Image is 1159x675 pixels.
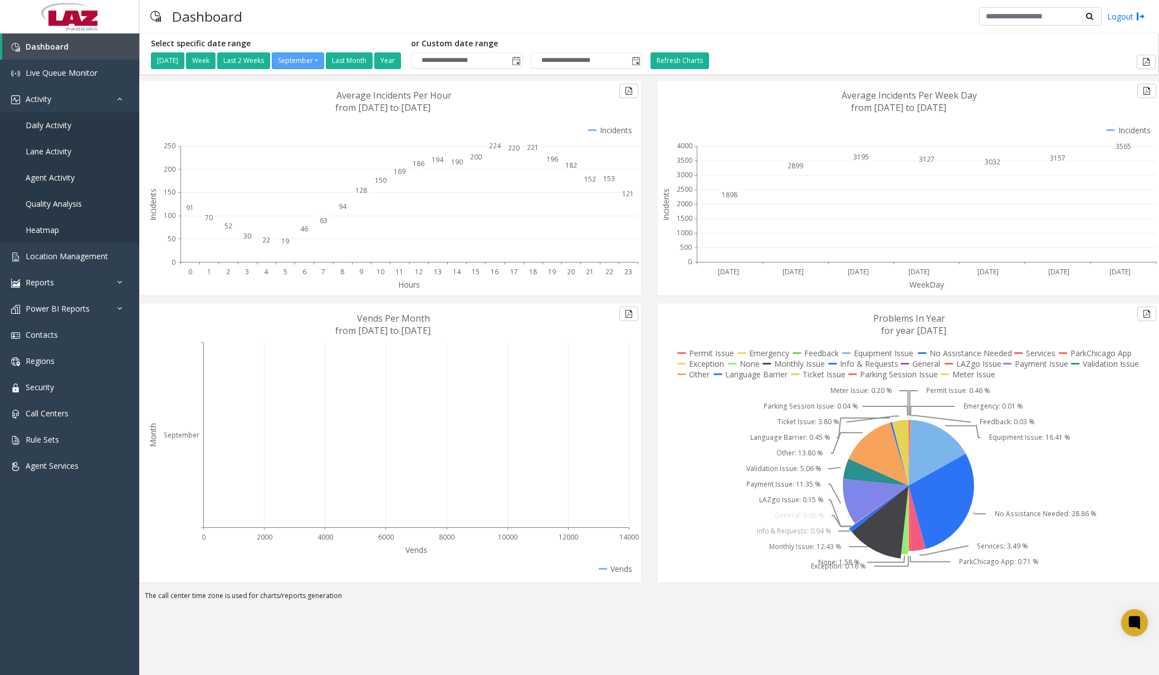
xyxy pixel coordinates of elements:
span: Location Management [26,251,108,261]
text: Emergency: 0.01 % [963,402,1023,411]
text: Monthly Issue: 12.43 % [769,542,842,552]
text: 22 [605,267,613,276]
text: Incidents [661,188,671,221]
text: Hours [398,279,420,290]
text: 150 [375,176,387,185]
text: 4000 [677,141,692,150]
text: Parking Session Issue: 0.04 % [764,402,858,411]
text: 194 [432,155,444,164]
text: 0 [188,267,192,276]
span: Heatmap [26,225,59,235]
text: 13 [434,267,442,276]
text: WeekDay [909,279,945,290]
span: Quality Analysis [26,198,82,209]
text: 2 [226,267,230,276]
text: 153 [603,174,615,183]
text: [DATE] [1048,267,1069,276]
text: 6000 [378,532,394,542]
text: 200 [164,164,175,174]
text: 23 [624,267,632,276]
text: 3000 [677,170,692,179]
text: Equipment Issue: 16.41 % [989,433,1070,443]
span: Dashboard [26,41,69,52]
span: Live Queue Monitor [26,67,97,78]
span: Lane Activity [26,146,71,157]
img: 'icon' [11,436,20,445]
text: 8 [340,267,344,276]
button: Export to pdf [1137,307,1156,321]
text: 10 [376,267,384,276]
span: Power BI Reports [26,303,90,314]
span: Contacts [26,329,58,340]
a: Dashboard [2,33,139,60]
span: Agent Activity [26,172,75,183]
text: 12 [415,267,423,276]
text: 6 [302,267,306,276]
text: 4 [264,267,268,276]
img: 'icon' [11,462,20,471]
span: Reports [26,277,54,288]
text: Services: 3.49 % [977,542,1028,551]
h5: Select specific date range [151,39,403,48]
text: Info & Requests: 0.94 % [756,527,832,536]
text: 46 [300,224,308,234]
button: Refresh Charts [651,52,709,69]
span: Activity [26,94,51,104]
text: Exception: 0.16 % [811,562,866,571]
text: 5 [283,267,287,276]
text: 221 [527,143,539,152]
img: 'icon' [11,357,20,366]
text: 22 [262,235,270,245]
text: 100 [164,211,175,220]
text: 182 [565,161,577,170]
text: 1 [207,267,211,276]
text: Permit Issue: 0.46 % [926,386,990,396]
text: 1000 [677,228,692,237]
img: 'icon' [11,305,20,314]
text: 121 [622,189,634,198]
text: 3 [245,267,249,276]
text: 20 [567,267,575,276]
div: The call center time zone is used for charts/reports generation [139,591,1159,606]
span: Rule Sets [26,434,59,445]
text: LAZgo Issue: 0.15 % [759,496,824,505]
h3: Dashboard [167,3,248,30]
text: Feedback: 0.03 % [979,417,1034,427]
button: Week [186,52,216,69]
text: 17 [510,267,518,276]
text: 169 [394,167,405,176]
text: 4000 [317,532,333,542]
text: No Assistance Needed: 28.86 % [995,509,1097,519]
text: Ticket Issue: 3.80 % [777,417,839,427]
span: Agent Services [26,460,79,471]
text: 0 [172,258,175,267]
text: 1500 [677,213,692,223]
text: Vends Per Month [357,312,430,324]
text: 70 [205,213,213,222]
text: 3565 [1116,142,1131,151]
text: 16 [491,267,498,276]
button: Export to pdf [619,84,638,98]
text: 200 [470,152,482,162]
text: None: 1.58 % [818,558,859,567]
img: 'icon' [11,95,20,104]
text: [DATE] [848,267,869,276]
text: Meter Issue: 0.20 % [830,386,892,396]
text: [DATE] [1109,267,1131,276]
text: 94 [339,202,347,211]
text: 7 [321,267,325,276]
text: 224 [489,141,501,150]
text: for year [DATE] [881,324,946,337]
text: 10000 [498,532,517,542]
text: 152 [584,174,596,184]
text: 12000 [559,532,578,542]
text: 50 [168,234,175,244]
text: 3157 [1050,153,1065,163]
text: 190 [451,157,463,167]
text: [DATE] [908,267,930,276]
text: Average Incidents Per Hour [336,89,452,101]
text: [DATE] [783,267,804,276]
img: 'icon' [11,43,20,52]
text: [DATE] [718,267,739,276]
text: Incidents [148,188,158,221]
